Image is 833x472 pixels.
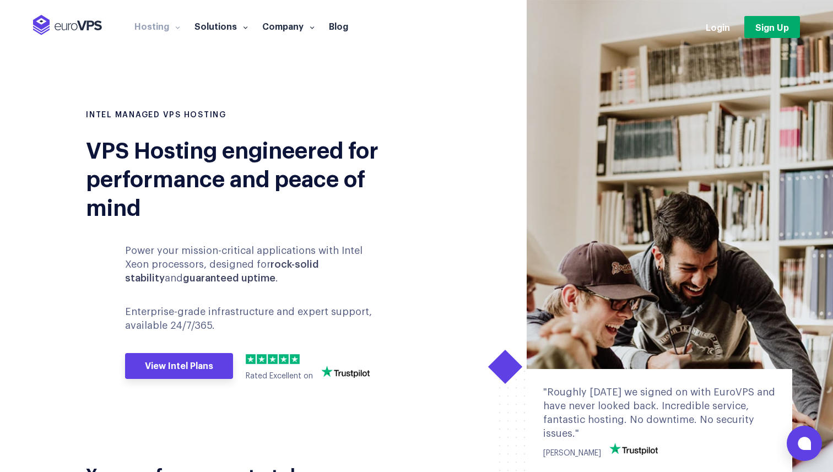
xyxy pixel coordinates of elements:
div: "Roughly [DATE] we signed on with EuroVPS and have never looked back. Incredible service, fantast... [543,386,776,441]
img: EuroVPS [33,15,102,35]
span: Rated Excellent on [246,372,313,380]
p: Enterprise-grade infrastructure and expert support, available 24/7/365. [125,305,386,333]
img: 4 [279,354,289,364]
a: Company [255,20,322,31]
img: 1 [246,354,256,364]
p: Power your mission-critical applications with Intel Xeon processors, designed for and . [125,244,386,286]
img: 5 [290,354,300,364]
button: Open chat window [787,426,822,461]
b: rock-solid stability [125,259,319,283]
b: guaranteed uptime [183,273,275,283]
a: View Intel Plans [125,353,233,379]
img: 2 [257,354,267,364]
div: VPS Hosting engineered for performance and peace of mind [86,134,408,220]
a: Blog [322,20,355,31]
h1: INTEL MANAGED VPS HOSTING [86,110,408,121]
a: Sign Up [744,16,800,38]
img: 3 [268,354,278,364]
a: Solutions [187,20,255,31]
span: [PERSON_NAME] [543,449,601,457]
a: Login [706,21,730,33]
a: Hosting [127,20,187,31]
